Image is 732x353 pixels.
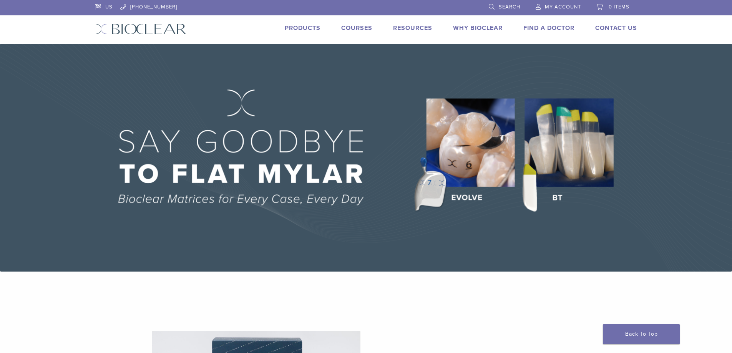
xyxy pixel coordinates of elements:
[595,24,637,32] a: Contact Us
[523,24,574,32] a: Find A Doctor
[95,23,186,35] img: Bioclear
[393,24,432,32] a: Resources
[545,4,581,10] span: My Account
[285,24,320,32] a: Products
[609,4,629,10] span: 0 items
[453,24,503,32] a: Why Bioclear
[603,324,680,344] a: Back To Top
[499,4,520,10] span: Search
[341,24,372,32] a: Courses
